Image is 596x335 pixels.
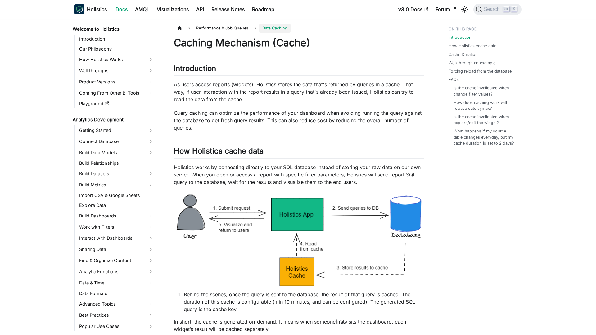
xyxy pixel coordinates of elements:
[454,114,515,126] a: Is the cache invalidated when I explore/edit the widget?
[77,136,156,146] a: Connect Database
[454,100,515,111] a: How does caching work with relative date syntax?
[74,4,107,14] a: HolisticsHolistics
[77,180,156,190] a: Build Metrics
[87,6,107,13] b: Holistics
[511,6,517,12] kbd: K
[77,244,156,254] a: Sharing Data
[248,4,278,14] a: Roadmap
[74,4,84,14] img: Holistics
[174,192,424,289] img: Cache Mechanism
[449,60,495,66] a: Walkthrough an example
[77,45,156,53] a: Our Philosophy
[454,85,515,97] a: Is the cache invalidated when I change filter values?
[449,68,512,74] a: Forcing reload from the database
[77,211,156,221] a: Build Dashboards
[174,163,424,186] p: Holistics works by connecting directly to your SQL database instead of storing your raw data on o...
[77,77,156,87] a: Product Versions
[131,4,153,14] a: AMQL
[193,24,251,33] span: Performance & Job Queues
[174,24,186,33] a: Home page
[77,125,156,135] a: Getting Started
[449,43,496,49] a: How Holistics cache data
[112,4,131,14] a: Docs
[174,81,424,103] p: As users access reports (widgets), Holistics stores the data that's returned by queries in a cach...
[77,191,156,200] a: Import CSV & Google Sheets
[77,88,156,98] a: Coming From Other BI Tools
[432,4,459,14] a: Forum
[77,99,156,108] a: Playground
[153,4,192,14] a: Visualizations
[68,19,161,335] nav: Docs sidebar
[449,77,459,83] a: FAQs
[77,267,156,277] a: Analytic Functions
[482,7,503,12] span: Search
[174,146,424,158] h2: How Holistics cache data
[77,256,156,266] a: Find & Organize Content
[395,4,432,14] a: v3.0 Docs
[174,109,424,132] p: Query caching can optimize the performance of your dashboard when avoiding running the query agai...
[336,319,345,325] strong: first
[77,289,156,298] a: Data Formats
[77,299,156,309] a: Advanced Topics
[192,4,208,14] a: API
[71,115,156,124] a: Analytics Development
[77,222,156,232] a: Work with Filters
[77,148,156,158] a: Build Data Models
[77,55,156,65] a: How Holistics Works
[208,4,248,14] a: Release Notes
[174,64,424,76] h2: Introduction
[77,66,156,76] a: Walkthroughs
[77,169,156,179] a: Build Datasets
[449,34,472,40] a: Introduction
[77,35,156,43] a: Introduction
[71,25,156,33] a: Welcome to Holistics
[77,233,156,243] a: Interact with Dashboards
[473,4,521,15] button: Search (Ctrl+K)
[77,201,156,210] a: Explore Data
[174,37,424,49] h1: Caching Mechanism (Cache)
[174,24,424,33] nav: Breadcrumbs
[77,278,156,288] a: Date & Time
[77,310,156,320] a: Best Practices
[77,321,156,331] a: Popular Use Cases
[174,318,424,333] p: In short, the cache is generated on-demand. It means when someone visits the dashboard, each widg...
[449,51,478,57] a: Cache Duration
[454,128,515,146] a: What happens if my source table changes everyday, but my cache duration is set to 2 days?
[460,4,470,14] button: Switch between dark and light mode (currently light mode)
[77,159,156,167] a: Build Relationships
[259,24,291,33] span: Data Caching
[184,291,424,313] li: Behind the scenes, once the query is sent to the database, the result of that query is cached. Th...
